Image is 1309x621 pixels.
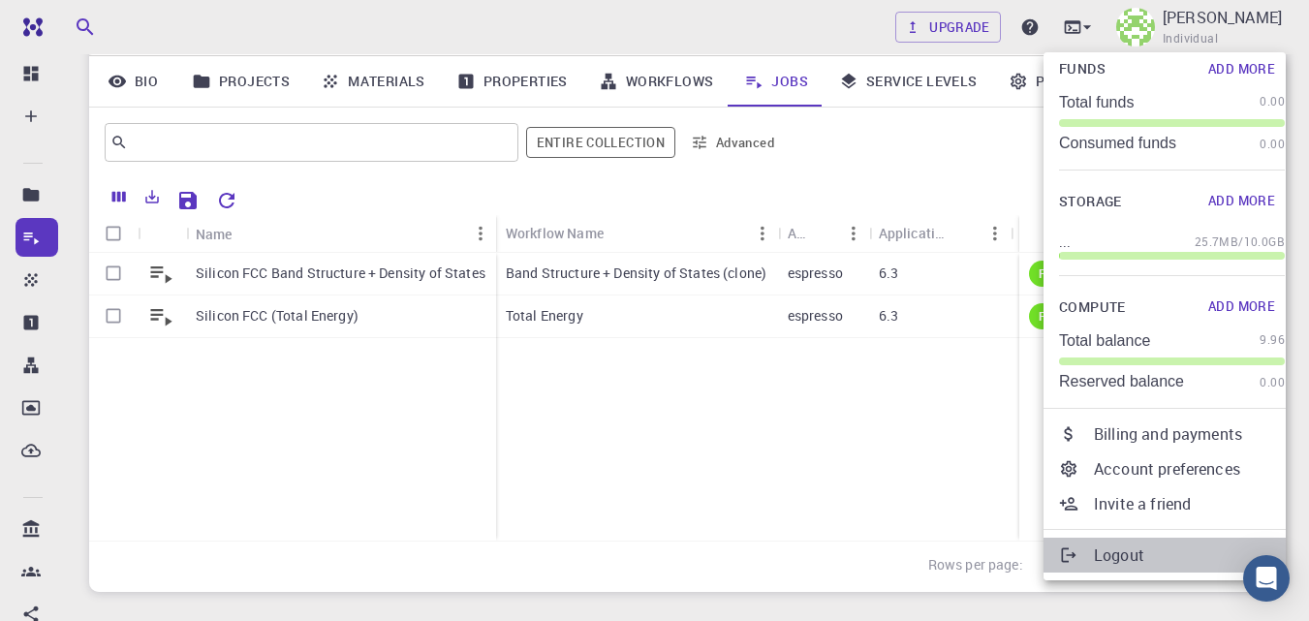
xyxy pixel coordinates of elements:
p: Reserved balance [1059,373,1184,390]
a: Billing and payments [1044,417,1300,451]
span: 0.00 [1260,135,1285,154]
button: Add More [1199,53,1285,84]
button: Add More [1199,292,1285,323]
span: Storage [1059,190,1122,214]
span: 0.00 [1260,373,1285,392]
p: Invite a friend [1094,492,1285,515]
p: Total funds [1059,94,1134,111]
button: Add More [1199,186,1285,217]
span: 25.7MB [1195,233,1238,252]
p: Total balance [1059,332,1150,350]
span: 10.0GB [1244,233,1285,252]
p: ... [1059,233,1071,252]
p: Billing and payments [1094,422,1285,446]
a: Logout [1044,538,1300,573]
span: Funds [1059,57,1106,81]
p: Consumed funds [1059,135,1176,152]
span: / [1238,233,1243,252]
span: 9.96 [1260,330,1285,350]
span: 0.00 [1260,92,1285,111]
p: Logout [1094,543,1285,567]
span: Compute [1059,295,1126,320]
a: Account preferences [1044,451,1300,486]
div: Open Intercom Messenger [1243,555,1290,602]
p: Account preferences [1094,457,1285,481]
span: Destek [39,14,99,31]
